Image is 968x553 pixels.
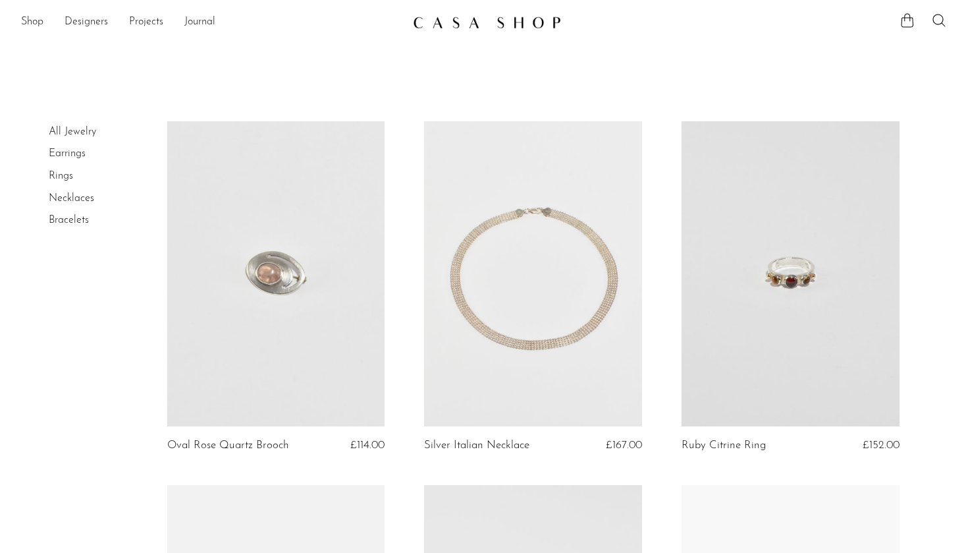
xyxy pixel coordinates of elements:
a: Journal [184,14,215,31]
a: Oval Rose Quartz Brooch [167,440,289,451]
a: Ruby Citrine Ring [682,440,766,451]
ul: NEW HEADER MENU [21,11,402,34]
a: Earrings [49,148,86,159]
span: £167.00 [606,440,642,451]
a: Designers [65,14,108,31]
a: Silver Italian Necklace [424,440,529,451]
a: Rings [49,171,73,181]
nav: Desktop navigation [21,11,402,34]
a: All Jewelry [49,127,96,137]
a: Shop [21,14,43,31]
a: Projects [129,14,163,31]
span: £152.00 [863,440,900,451]
span: £114.00 [350,440,385,451]
a: Necklaces [49,193,94,204]
a: Bracelets [49,215,89,225]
